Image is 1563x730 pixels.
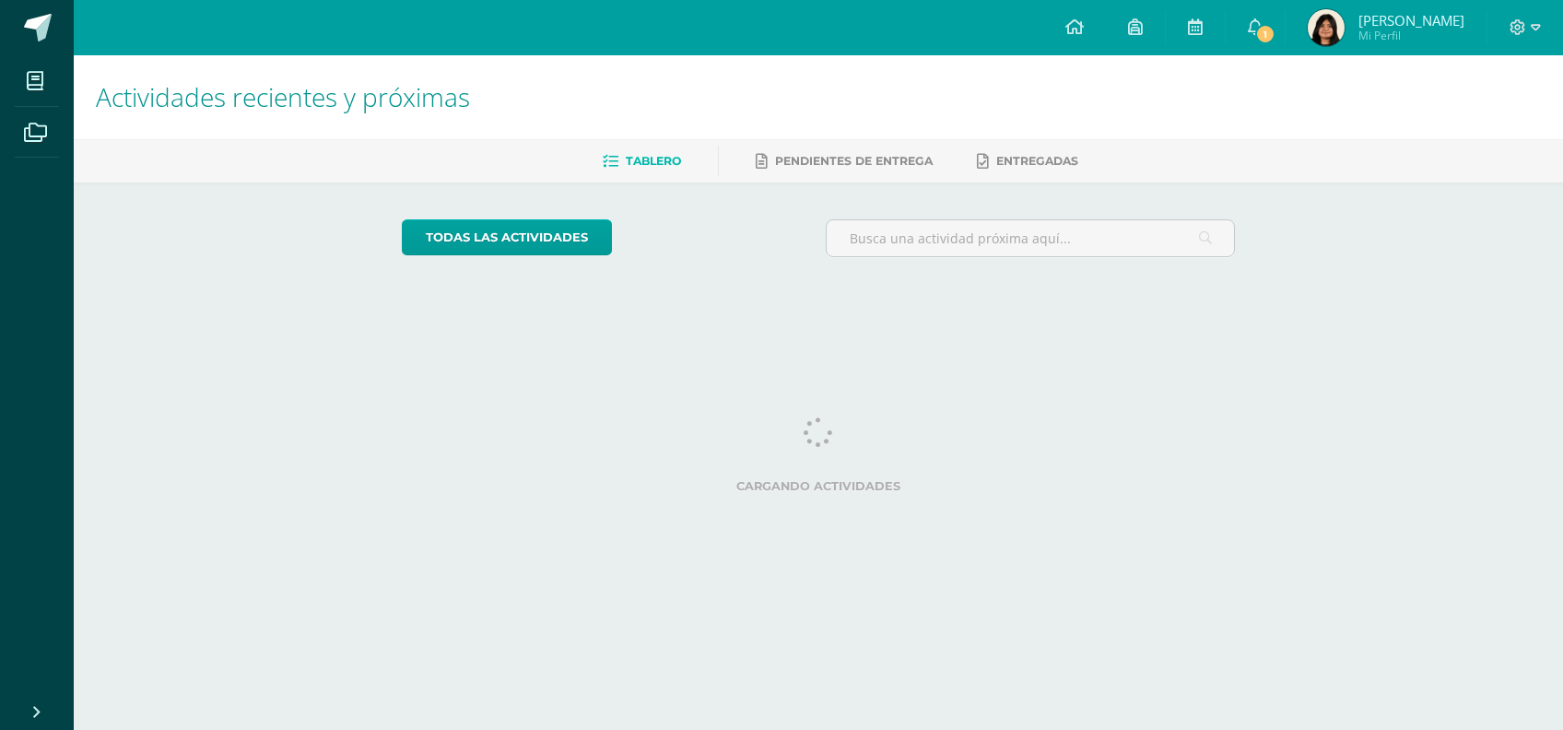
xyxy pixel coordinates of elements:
span: Mi Perfil [1358,28,1464,43]
span: Pendientes de entrega [775,154,933,168]
img: dce0b1ed9de55400785d98fcaf3680bd.png [1308,9,1345,46]
a: Tablero [603,147,681,176]
a: todas las Actividades [402,219,612,255]
span: Tablero [626,154,681,168]
span: 1 [1255,24,1275,44]
span: [PERSON_NAME] [1358,11,1464,29]
a: Pendientes de entrega [756,147,933,176]
input: Busca una actividad próxima aquí... [827,220,1235,256]
label: Cargando actividades [402,479,1236,493]
a: Entregadas [977,147,1078,176]
span: Actividades recientes y próximas [96,79,470,114]
span: Entregadas [996,154,1078,168]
